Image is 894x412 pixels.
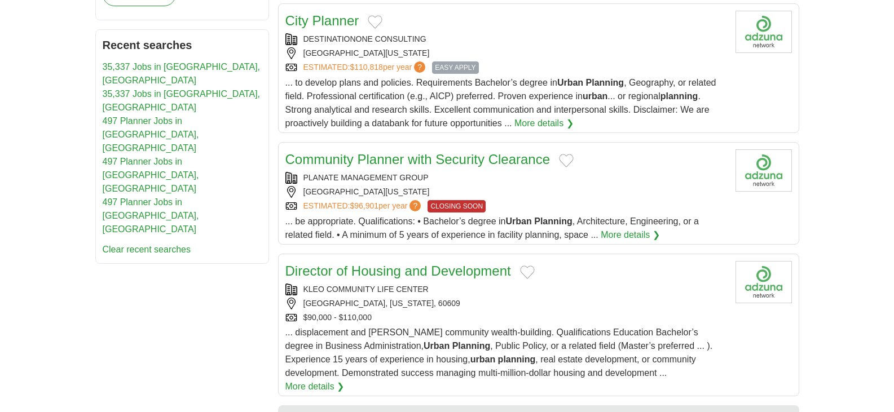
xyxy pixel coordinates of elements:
[103,197,199,234] a: 497 Planner Jobs in [GEOGRAPHIC_DATA], [GEOGRAPHIC_DATA]
[285,298,726,309] div: [GEOGRAPHIC_DATA], [US_STATE], 60609
[103,157,199,193] a: 497 Planner Jobs in [GEOGRAPHIC_DATA], [GEOGRAPHIC_DATA]
[409,200,421,211] span: ?
[285,13,359,28] a: City Planner
[736,149,792,192] img: Company logo
[428,200,486,212] span: CLOSING SOON
[103,245,191,254] a: Clear recent searches
[736,11,792,53] img: Company logo
[285,186,726,198] div: [GEOGRAPHIC_DATA][US_STATE]
[559,154,574,167] button: Add to favorite jobs
[303,200,424,212] a: ESTIMATED:$96,901per year?
[103,62,261,85] a: 35,337 Jobs in [GEOGRAPHIC_DATA], [GEOGRAPHIC_DATA]
[285,380,345,393] a: More details ❯
[452,341,491,351] strong: Planning
[557,78,583,87] strong: Urban
[285,33,726,45] div: DESTINATIONONE CONSULTING
[601,228,660,242] a: More details ❯
[303,61,428,74] a: ESTIMATED:$110,818per year?
[583,91,607,101] strong: urban
[103,116,199,153] a: 497 Planner Jobs in [GEOGRAPHIC_DATA], [GEOGRAPHIC_DATA]
[103,37,262,54] h2: Recent searches
[368,15,382,29] button: Add to favorite jobs
[470,355,495,364] strong: urban
[350,63,382,72] span: $110,818
[498,355,536,364] strong: planning
[534,216,572,226] strong: Planning
[414,61,425,73] span: ?
[285,172,726,184] div: PLANATE MANAGEMENT GROUP
[285,263,511,278] a: Director of Housing and Development
[350,201,378,210] span: $96,901
[285,216,699,240] span: ... be appropriate. Qualifications: • Bachelor’s degree in , Architecture, Engineering, or a rela...
[432,61,478,74] span: EASY APPLY
[285,47,726,59] div: [GEOGRAPHIC_DATA][US_STATE]
[514,117,574,130] a: More details ❯
[285,283,726,295] div: KLEO COMMUNITY LIFE CENTER
[285,152,551,167] a: Community Planner with Security Clearance
[424,341,450,351] strong: Urban
[660,91,698,101] strong: planning
[586,78,624,87] strong: Planning
[285,78,716,128] span: ... to develop plans and policies. Requirements Bachelor’s degree in , Geography, or related fiel...
[103,89,261,112] a: 35,337 Jobs in [GEOGRAPHIC_DATA], [GEOGRAPHIC_DATA]
[736,261,792,303] img: Company logo
[285,327,713,378] span: ... displacement and [PERSON_NAME] community wealth-building. Qualifications Education Bachelor’s...
[506,216,532,226] strong: Urban
[520,265,535,279] button: Add to favorite jobs
[285,312,726,324] div: $90,000 - $110,000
